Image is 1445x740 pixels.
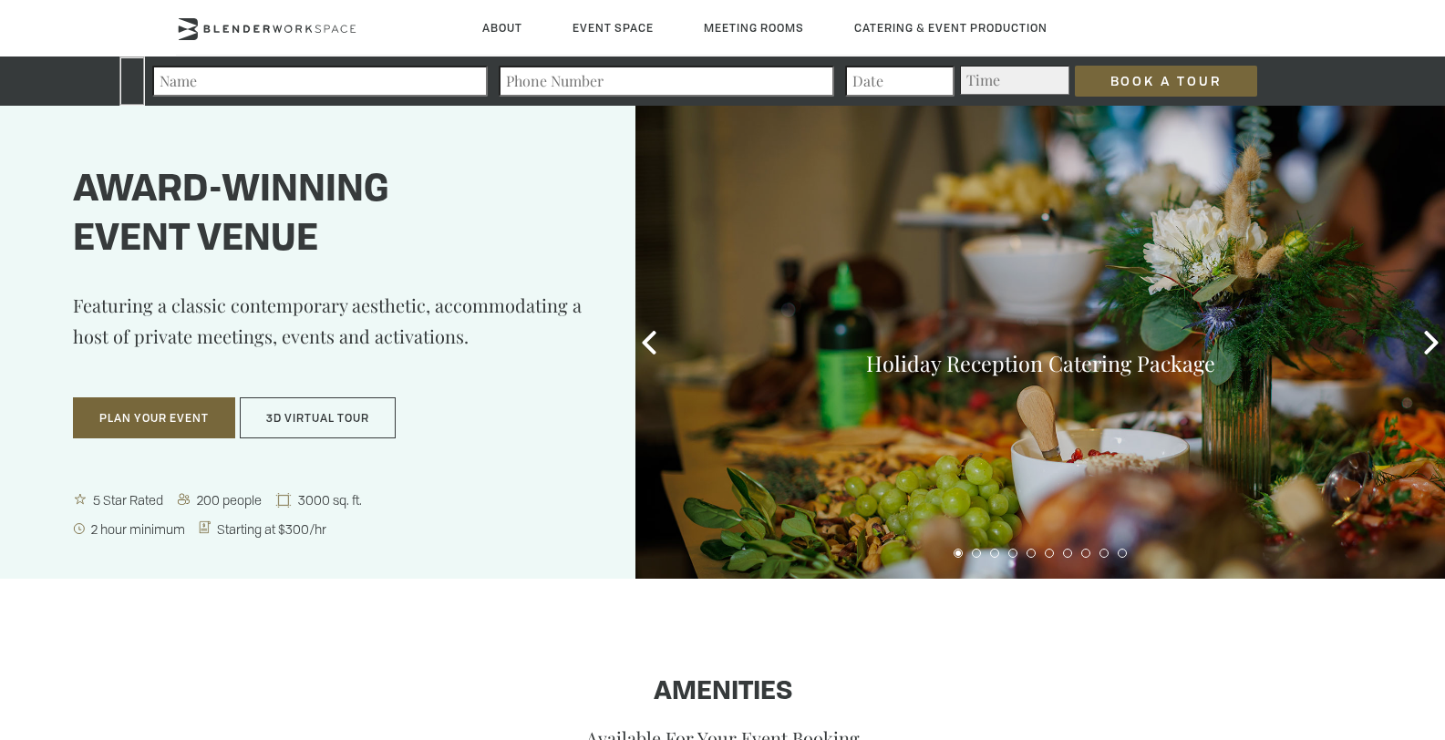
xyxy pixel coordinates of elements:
[845,66,955,97] input: Date
[499,66,834,97] input: Phone Number
[73,167,590,265] h1: Award-winning event venue
[176,678,1270,707] h1: Amenities
[73,397,235,439] button: Plan Your Event
[152,66,488,97] input: Name
[294,491,367,509] span: 3000 sq. ft.
[1075,66,1257,97] input: Book a Tour
[213,520,332,538] span: Starting at $300/hr
[89,491,169,509] span: 5 Star Rated
[88,520,191,538] span: 2 hour minimum
[866,349,1215,377] a: Holiday Reception Catering Package
[73,290,590,379] p: Featuring a classic contemporary aesthetic, accommodating a host of private meetings, events and ...
[193,491,267,509] span: 200 people
[240,397,396,439] button: 3D Virtual Tour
